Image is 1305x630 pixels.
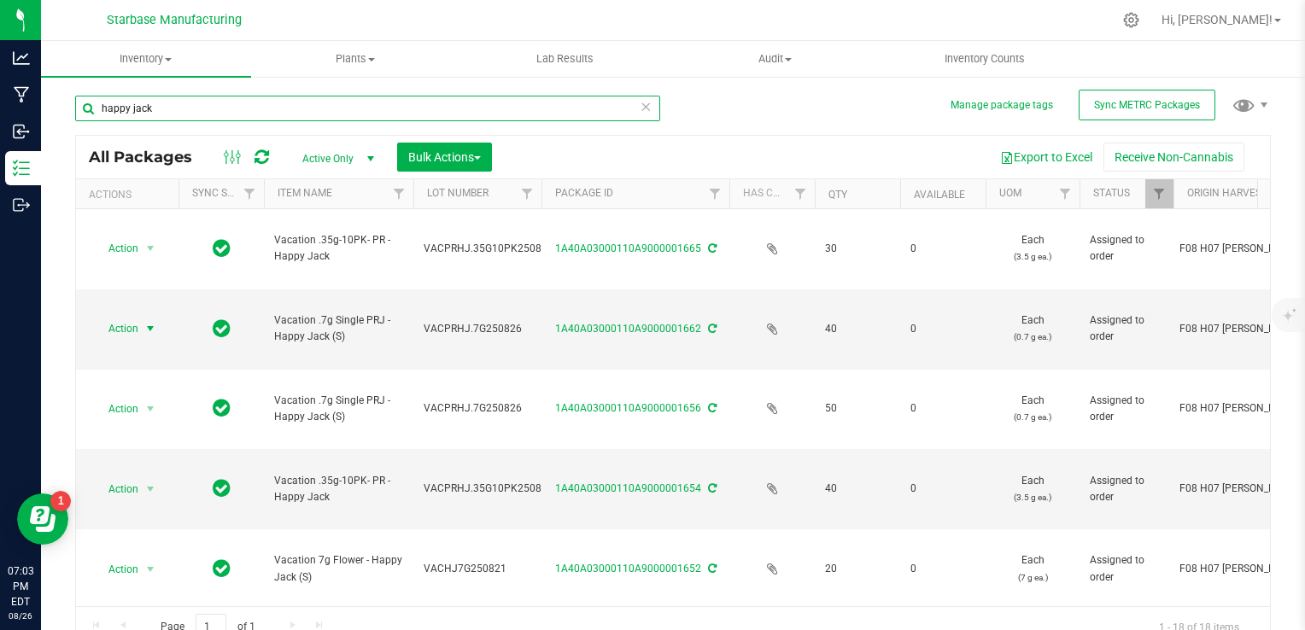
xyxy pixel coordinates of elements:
a: Origin Harvests [1187,187,1273,199]
span: select [140,557,161,581]
span: Vacation .35g-10PK- PR - Happy Jack [274,473,403,505]
span: Vacation .35g-10PK- PR - Happy Jack [274,232,403,265]
span: VACHJ7G250821 [424,561,531,577]
button: Manage package tags [951,98,1053,113]
a: UOM [999,187,1021,199]
p: (3.5 g ea.) [996,248,1069,265]
a: Plants [251,41,461,77]
a: Lot Number [427,187,489,199]
a: 1A40A03000110A9000001656 [555,402,701,414]
a: Inventory [41,41,251,77]
span: Sync from Compliance System [705,563,717,575]
span: Assigned to order [1090,393,1163,425]
span: Vacation 7g Flower - Happy Jack (S) [274,552,403,585]
span: 30 [825,241,890,257]
span: 50 [825,400,890,417]
a: Audit [670,41,881,77]
p: 07:03 PM EDT [8,563,33,610]
span: Hi, [PERSON_NAME]! [1162,13,1273,26]
span: Assigned to order [1090,552,1163,585]
a: Qty [828,189,847,201]
a: Filter [701,179,729,208]
inline-svg: Inbound [13,123,30,140]
span: All Packages [89,148,209,166]
input: Search Package ID, Item Name, SKU, Lot or Part Number... [75,96,660,121]
span: select [140,317,161,341]
p: 08/26 [8,610,33,622]
a: 1A40A03000110A9000001652 [555,563,701,575]
p: (7 g ea.) [996,569,1069,586]
button: Export to Excel [989,143,1103,172]
iframe: Resource center [17,493,68,545]
span: 0 [910,481,975,497]
span: 40 [825,321,890,337]
span: 0 [910,561,975,577]
span: Assigned to order [1090,473,1163,505]
span: select [140,397,161,421]
a: 1A40A03000110A9000001654 [555,482,701,494]
div: Actions [89,189,172,201]
span: Each [996,312,1069,345]
span: Clear [640,96,652,118]
span: Action [93,557,139,581]
span: In Sync [213,476,231,500]
span: In Sync [213,317,231,341]
span: Action [93,397,139,421]
span: Action [93,236,139,260]
span: Plants [252,51,460,67]
span: In Sync [213,236,231,260]
a: Sync Status [192,187,258,199]
span: Action [93,477,139,501]
span: 20 [825,561,890,577]
span: Action [93,317,139,341]
span: In Sync [213,396,231,420]
a: 1A40A03000110A9000001665 [555,242,701,254]
a: Filter [385,179,413,208]
a: Available [914,189,965,201]
p: (0.7 g ea.) [996,409,1069,425]
inline-svg: Inventory [13,160,30,177]
span: select [140,477,161,501]
span: 40 [825,481,890,497]
a: Filter [787,179,815,208]
span: Assigned to order [1090,232,1163,265]
span: VACPRHJ.7G250826 [424,400,531,417]
a: Lab Results [460,41,670,77]
a: Status [1093,187,1130,199]
inline-svg: Outbound [13,196,30,213]
a: Item Name [278,187,332,199]
a: Filter [1051,179,1080,208]
span: Sync from Compliance System [705,402,717,414]
span: Sync from Compliance System [705,242,717,254]
span: Each [996,232,1069,265]
inline-svg: Analytics [13,50,30,67]
span: Inventory [41,51,251,67]
span: VACPRHJ.35G10PK250826 [424,481,553,497]
button: Receive Non-Cannabis [1103,143,1244,172]
iframe: Resource center unread badge [50,491,71,511]
span: Each [996,552,1069,585]
span: Assigned to order [1090,312,1163,345]
a: Filter [236,179,264,208]
span: VACPRHJ.35G10PK250826 [424,241,553,257]
span: Bulk Actions [408,150,481,164]
a: Inventory Counts [880,41,1090,77]
span: Inventory Counts [922,51,1048,67]
span: select [140,236,161,260]
button: Bulk Actions [397,143,492,172]
span: Sync from Compliance System [705,323,717,335]
div: Manage settings [1121,12,1142,28]
a: Filter [1145,179,1173,208]
span: Vacation .7g Single PRJ - Happy Jack (S) [274,312,403,345]
span: 0 [910,400,975,417]
span: Sync METRC Packages [1094,99,1200,111]
span: 0 [910,321,975,337]
a: 1A40A03000110A9000001662 [555,323,701,335]
a: Package ID [555,187,613,199]
span: Each [996,393,1069,425]
span: 0 [910,241,975,257]
a: Filter [513,179,541,208]
span: Vacation .7g Single PRJ - Happy Jack (S) [274,393,403,425]
span: Audit [671,51,880,67]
